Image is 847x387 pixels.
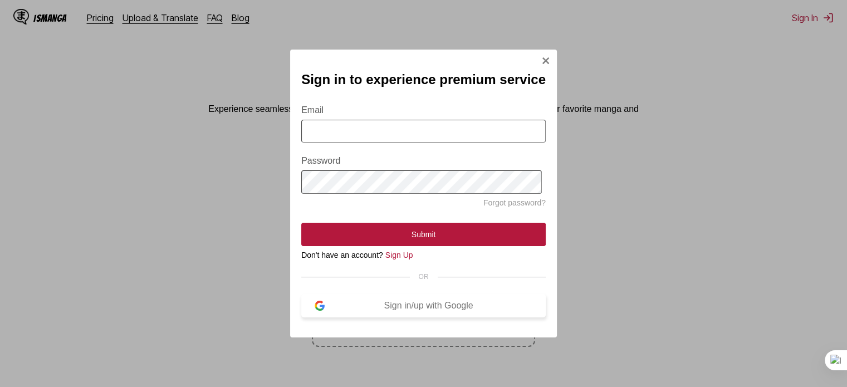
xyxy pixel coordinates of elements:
[290,50,557,337] div: Sign In Modal
[301,294,546,317] button: Sign in/up with Google
[301,156,546,166] label: Password
[385,251,413,259] a: Sign Up
[301,251,546,259] div: Don't have an account?
[301,273,546,281] div: OR
[301,72,546,87] h2: Sign in to experience premium service
[541,56,550,65] img: Close
[315,301,325,311] img: google-logo
[325,301,532,311] div: Sign in/up with Google
[483,198,546,207] a: Forgot password?
[301,223,546,246] button: Submit
[301,105,546,115] label: Email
